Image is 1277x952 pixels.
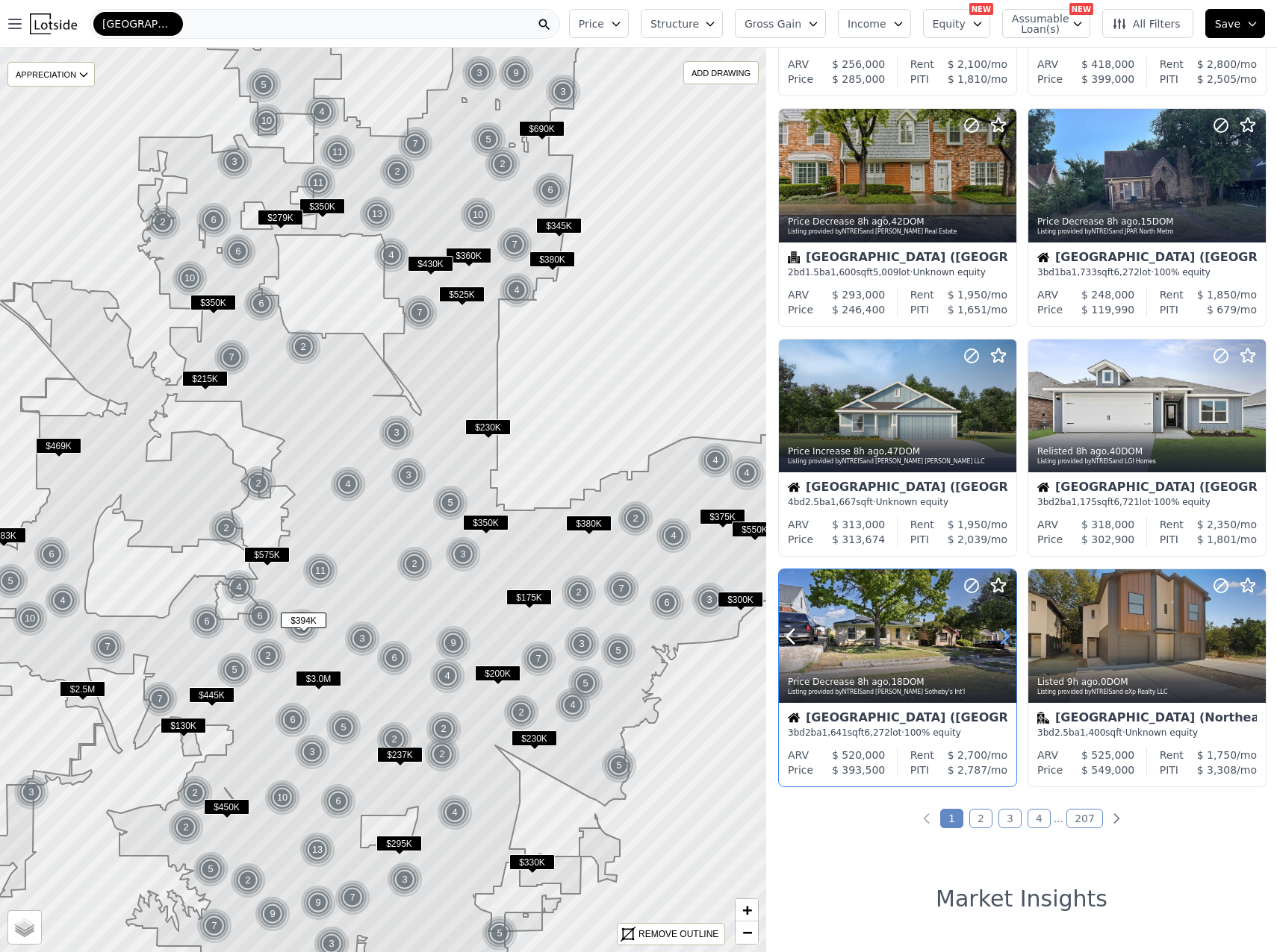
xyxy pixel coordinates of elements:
div: 6 [376,640,412,676]
span: Assumable Loan(s) [1012,13,1060,34]
img: g1.png [242,598,279,634]
div: 4 bd 2.5 ba sqft · Unknown equity [788,496,1007,508]
img: g1.png [221,569,258,605]
div: 11 [302,553,338,589]
span: $2.5M [60,681,105,697]
span: $ 1,950 [948,289,987,301]
img: g1.png [649,585,686,621]
img: g1.png [555,687,591,723]
div: Rent [910,517,934,532]
div: /mo [929,72,1007,87]
div: $430K [408,256,453,278]
div: Price Increase , 47 DOM [788,445,1009,457]
button: Gross Gain [735,9,826,38]
div: 2 bd 1.5 ba sqft lot · Unknown equity [788,266,1007,278]
span: $ 318,000 [1081,519,1134,530]
div: ARV [1037,517,1058,532]
div: Listing provided by NTREIS and LGI Homes [1037,457,1258,466]
div: $575K [244,547,290,569]
span: $ 313,674 [832,533,885,545]
img: g1.png [34,536,70,572]
span: $ 2,505 [1197,73,1237,85]
div: [GEOGRAPHIC_DATA] ([GEOGRAPHIC_DATA]) [788,251,1007,266]
span: $430K [408,256,453,272]
div: Price [1037,302,1063,317]
span: $350K [299,198,345,214]
span: 1,600 [830,267,856,278]
div: $2.5M [60,681,105,703]
img: g1.png [376,640,413,676]
img: g1.png [304,94,341,130]
div: 10 [460,197,496,233]
div: 4 [555,687,591,723]
img: g1.png [470,122,507,157]
div: ARV [788,517,809,532]
img: g1.png [564,626,600,662]
span: 1,667 [830,497,856,507]
img: g1.png [246,67,282,103]
div: 4 [429,658,465,694]
button: Income [838,9,911,38]
div: /mo [1184,517,1257,532]
span: $380K [566,516,612,531]
a: Price Decrease 8h ago,15DOMListing provided byNTREISand JPAR North MetroHouse[GEOGRAPHIC_DATA] ([... [1028,108,1265,327]
div: 11 [320,134,355,170]
div: 2 [618,501,653,536]
img: g1.png [330,466,367,502]
button: Structure [641,9,723,38]
a: Relisted 8h ago,40DOMListing provided byNTREISand LGI HomesHouse[GEOGRAPHIC_DATA] ([GEOGRAPHIC_DA... [1028,339,1265,557]
div: 7 [142,681,178,717]
div: Price Decrease , 18 DOM [788,676,1009,688]
div: 3 bd 2 ba sqft lot · 100% equity [1037,496,1257,508]
span: $ 399,000 [1081,73,1134,85]
div: 3 [391,457,426,493]
span: Save [1215,16,1240,31]
div: $690K [519,121,565,143]
span: $ 1,950 [948,519,987,530]
div: $525K [439,286,485,308]
div: Rent [910,287,934,302]
div: Price [1037,532,1063,547]
img: g1.png [320,134,356,170]
div: 3 [344,621,380,657]
div: 4 [697,442,733,478]
div: 13 [359,196,395,232]
div: 7 [90,629,125,665]
img: g1.png [220,234,257,269]
div: ARV [1037,57,1058,72]
span: $380K [529,251,575,267]
div: $445K [189,687,234,709]
img: g1.png [189,604,226,639]
div: 3 [462,55,497,91]
div: $350K [299,198,345,220]
a: Price Decrease 8h ago,18DOMListing provided byNTREISand [PERSON_NAME] Sotheby's Int'lHouse[GEOGRA... [778,569,1016,787]
div: 6 [242,598,278,634]
span: $ 2,100 [948,58,987,70]
span: $200K [475,666,521,681]
img: g1.png [391,457,427,493]
span: $345K [536,218,582,234]
img: g1.png [498,55,535,91]
div: 5 [470,122,506,157]
div: 9 [498,55,534,91]
span: 6,721 [1113,497,1139,507]
span: $ 293,000 [832,289,885,301]
img: g1.png [656,518,692,554]
img: g1.png [45,583,81,619]
img: g1.png [697,442,734,478]
div: 10 [12,601,48,636]
div: /mo [929,302,1007,317]
img: g1.png [300,165,337,201]
div: 3 [217,144,252,180]
img: g1.png [545,74,582,110]
div: Listing provided by NTREIS and JPAR North Metro [1037,228,1258,237]
div: Price Decrease , 15 DOM [1037,216,1258,228]
img: g1.png [429,658,466,694]
div: Listing provided by NTREIS and eXp Realty LLC [1037,688,1258,697]
img: g1.png [285,329,322,365]
span: $ 418,000 [1081,58,1134,70]
img: g1.png [432,485,469,521]
img: House [1037,481,1049,493]
div: Price [788,72,813,87]
span: $ 2,039 [948,533,987,545]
